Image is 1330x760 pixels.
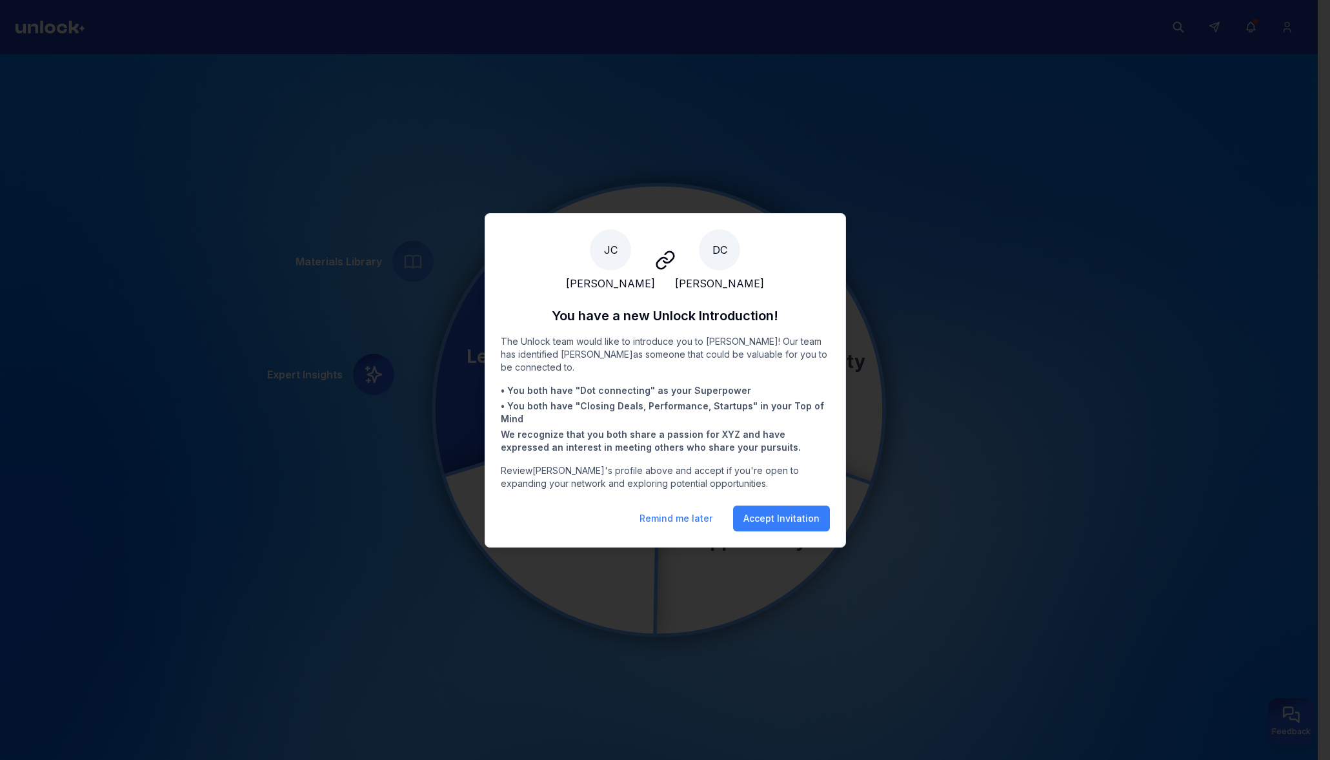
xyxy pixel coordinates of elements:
p: Review [PERSON_NAME] 's profile above and accept if you're open to expanding your network and exp... [501,464,830,490]
button: Remind me later [629,506,723,531]
p: The Unlock team would like to introduce you to [PERSON_NAME] ! Our team has identified [PERSON_NA... [501,335,830,374]
li: We recognize that you both share a passion for XYZ and have expressed an interest in meeting othe... [501,428,830,454]
button: Accept Invitation [733,506,830,531]
h2: You have a new Unlock Introduction! [501,307,830,325]
li: • You both have " Closing Deals, Performance, Startups " in your Top of Mind [501,400,830,426]
span: [PERSON_NAME] [566,276,655,291]
li: • You both have " Dot connecting " as your Superpower [501,384,830,397]
span: JC [590,229,631,271]
span: DC [699,229,740,271]
span: [PERSON_NAME] [675,276,764,291]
